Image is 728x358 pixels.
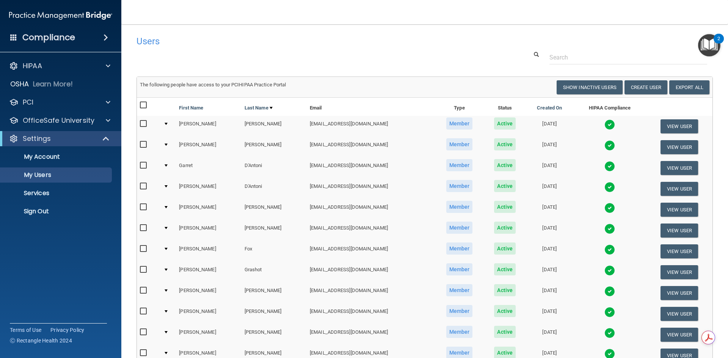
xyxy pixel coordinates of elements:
[9,61,110,70] a: HIPAA
[526,283,573,303] td: [DATE]
[176,116,241,137] td: [PERSON_NAME]
[245,103,273,113] a: Last Name
[494,180,516,192] span: Active
[661,224,698,238] button: View User
[242,178,307,199] td: D'Antoni
[50,326,85,334] a: Privacy Policy
[307,283,435,303] td: [EMAIL_ADDRESS][DOMAIN_NAME]
[446,263,473,275] span: Member
[242,262,307,283] td: Grashot
[526,262,573,283] td: [DATE]
[549,50,707,64] input: Search
[526,199,573,220] td: [DATE]
[661,161,698,175] button: View User
[307,98,435,116] th: Email
[604,203,615,213] img: tick.e7d51cea.svg
[307,241,435,262] td: [EMAIL_ADDRESS][DOMAIN_NAME]
[494,284,516,296] span: Active
[242,303,307,324] td: [PERSON_NAME]
[597,304,719,335] iframe: Drift Widget Chat Controller
[526,303,573,324] td: [DATE]
[494,138,516,150] span: Active
[176,262,241,283] td: [PERSON_NAME]
[604,119,615,130] img: tick.e7d51cea.svg
[446,305,473,317] span: Member
[698,34,720,56] button: Open Resource Center, 2 new notifications
[661,286,698,300] button: View User
[661,203,698,217] button: View User
[179,103,203,113] a: First Name
[494,159,516,171] span: Active
[446,284,473,296] span: Member
[526,220,573,241] td: [DATE]
[176,137,241,158] td: [PERSON_NAME]
[661,265,698,279] button: View User
[307,303,435,324] td: [EMAIL_ADDRESS][DOMAIN_NAME]
[242,220,307,241] td: [PERSON_NAME]
[526,178,573,199] td: [DATE]
[604,244,615,255] img: tick.e7d51cea.svg
[661,328,698,342] button: View User
[307,116,435,137] td: [EMAIL_ADDRESS][DOMAIN_NAME]
[23,98,33,107] p: PCI
[494,326,516,338] span: Active
[242,241,307,262] td: Fox
[537,103,562,113] a: Created On
[242,137,307,158] td: [PERSON_NAME]
[573,98,646,116] th: HIPAA Compliance
[176,158,241,178] td: Garret
[669,80,709,94] a: Export All
[136,36,468,46] h4: Users
[242,283,307,303] td: [PERSON_NAME]
[307,324,435,345] td: [EMAIL_ADDRESS][DOMAIN_NAME]
[494,117,516,130] span: Active
[446,180,473,192] span: Member
[23,116,94,125] p: OfficeSafe University
[307,158,435,178] td: [EMAIL_ADDRESS][DOMAIN_NAME]
[717,39,720,48] div: 2
[9,8,112,23] img: PMB logo
[10,80,29,89] p: OSHA
[604,265,615,276] img: tick.e7d51cea.svg
[307,137,435,158] td: [EMAIL_ADDRESS][DOMAIN_NAME]
[33,80,73,89] p: Learn More!
[446,242,473,255] span: Member
[494,242,516,255] span: Active
[446,159,473,171] span: Member
[557,80,623,94] button: Show Inactive Users
[5,189,108,197] p: Services
[526,158,573,178] td: [DATE]
[624,80,667,94] button: Create User
[307,220,435,241] td: [EMAIL_ADDRESS][DOMAIN_NAME]
[661,182,698,196] button: View User
[661,140,698,154] button: View User
[23,134,51,143] p: Settings
[661,244,698,258] button: View User
[176,324,241,345] td: [PERSON_NAME]
[307,262,435,283] td: [EMAIL_ADDRESS][DOMAIN_NAME]
[604,286,615,297] img: tick.e7d51cea.svg
[242,324,307,345] td: [PERSON_NAME]
[176,178,241,199] td: [PERSON_NAME]
[176,241,241,262] td: [PERSON_NAME]
[604,140,615,151] img: tick.e7d51cea.svg
[604,161,615,172] img: tick.e7d51cea.svg
[9,116,110,125] a: OfficeSafe University
[446,222,473,234] span: Member
[446,117,473,130] span: Member
[446,201,473,213] span: Member
[242,158,307,178] td: D'Antoni
[484,98,526,116] th: Status
[9,98,110,107] a: PCI
[307,178,435,199] td: [EMAIL_ADDRESS][DOMAIN_NAME]
[140,82,286,88] span: The following people have access to your PCIHIPAA Practice Portal
[446,138,473,150] span: Member
[176,220,241,241] td: [PERSON_NAME]
[10,326,41,334] a: Terms of Use
[242,199,307,220] td: [PERSON_NAME]
[526,241,573,262] td: [DATE]
[494,305,516,317] span: Active
[242,116,307,137] td: [PERSON_NAME]
[604,182,615,192] img: tick.e7d51cea.svg
[604,224,615,234] img: tick.e7d51cea.svg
